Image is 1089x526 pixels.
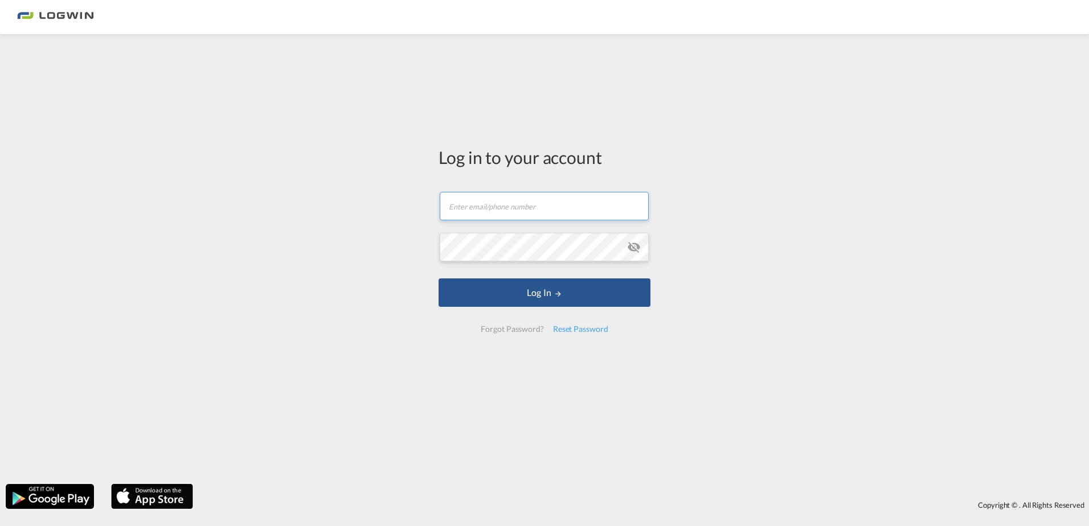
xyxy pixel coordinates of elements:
[199,495,1089,515] div: Copyright © . All Rights Reserved
[110,483,194,510] img: apple.png
[548,319,613,339] div: Reset Password
[5,483,95,510] img: google.png
[439,145,650,169] div: Log in to your account
[17,5,94,30] img: bc73a0e0d8c111efacd525e4c8ad7d32.png
[440,192,649,220] input: Enter email/phone number
[476,319,548,339] div: Forgot Password?
[439,278,650,307] button: LOGIN
[627,240,641,254] md-icon: icon-eye-off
